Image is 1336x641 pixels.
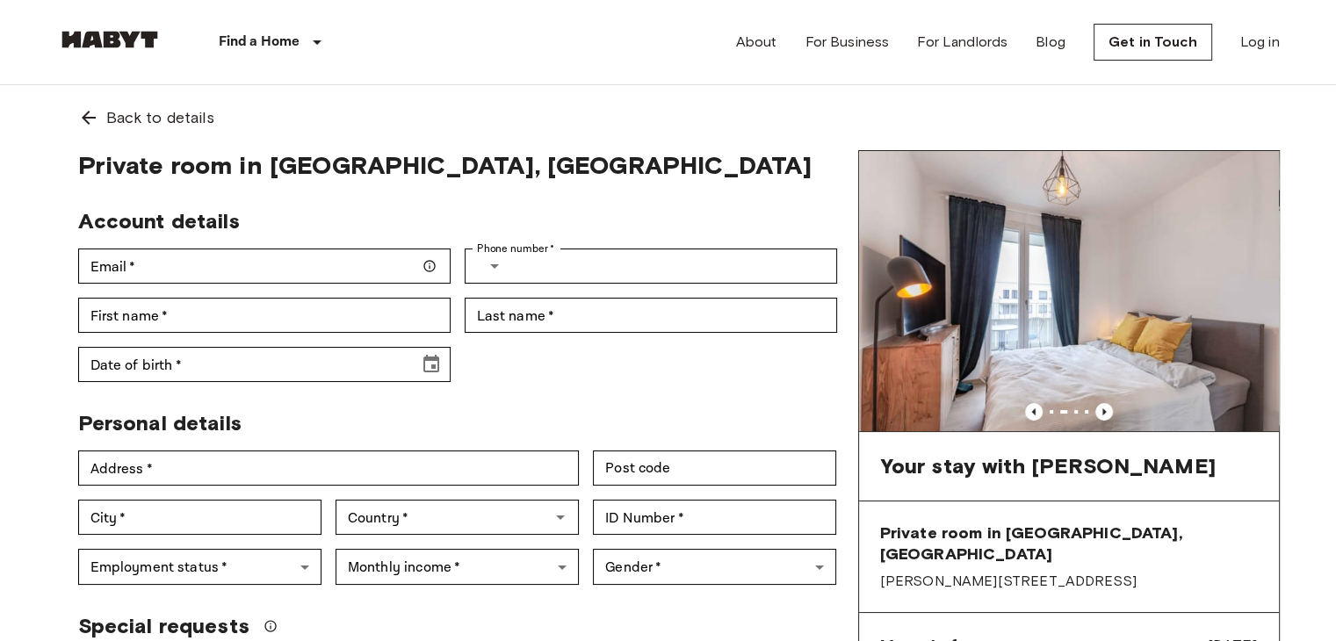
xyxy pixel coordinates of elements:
[477,248,512,284] button: Select country
[880,522,1258,565] span: Private room in [GEOGRAPHIC_DATA], [GEOGRAPHIC_DATA]
[78,613,249,639] span: Special requests
[859,151,1279,431] img: Marketing picture of unit DE-01-006-011-04HF
[548,505,573,529] button: Open
[78,450,580,486] div: Address
[57,31,162,48] img: Habyt
[1036,32,1065,53] a: Blog
[736,32,777,53] a: About
[78,208,240,234] span: Account details
[78,500,321,535] div: City
[917,32,1007,53] a: For Landlords
[78,410,242,436] span: Personal details
[465,298,837,333] div: Last name
[593,500,836,535] div: ID Number
[477,241,555,256] label: Phone number
[422,259,437,273] svg: Make sure your email is correct — we'll send your booking details there.
[593,450,836,486] div: Post code
[1240,32,1280,53] a: Log in
[57,85,1280,150] a: Back to details
[414,347,449,382] button: Choose date
[805,32,889,53] a: For Business
[1094,24,1212,61] a: Get in Touch
[78,248,451,284] div: Email
[1025,403,1043,421] button: Previous image
[78,298,451,333] div: First name
[1095,403,1113,421] button: Previous image
[880,453,1216,479] span: Your stay with [PERSON_NAME]
[880,572,1258,591] span: [PERSON_NAME][STREET_ADDRESS]
[264,619,278,633] svg: We'll do our best to accommodate your request, but please note we can't guarantee it will be poss...
[219,32,300,53] p: Find a Home
[106,106,214,129] span: Back to details
[78,150,837,180] span: Private room in [GEOGRAPHIC_DATA], [GEOGRAPHIC_DATA]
